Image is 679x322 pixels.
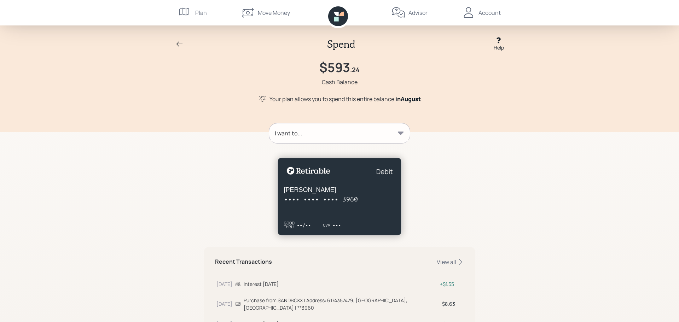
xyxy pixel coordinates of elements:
[395,95,421,103] span: in August
[216,300,232,308] div: [DATE]
[258,8,290,17] div: Move Money
[215,258,272,265] h5: Recent Transactions
[216,280,232,288] div: [DATE]
[275,129,302,137] div: I want to...
[440,280,463,288] div: $1.55
[195,8,207,17] div: Plan
[269,95,421,103] div: Your plan allows you to spend this entire balance
[494,44,504,51] div: Help
[244,280,437,288] div: Interest [DATE]
[408,8,428,17] div: Advisor
[440,300,463,308] div: $8.63
[478,8,501,17] div: Account
[322,78,358,86] div: Cash Balance
[350,66,360,74] h4: .24
[244,297,437,311] div: Purchase from SANDBOXX | Address: 6174357479, [GEOGRAPHIC_DATA], [GEOGRAPHIC_DATA] | **3960
[437,258,464,266] div: View all
[319,60,350,75] h1: $593
[327,38,355,50] h2: Spend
